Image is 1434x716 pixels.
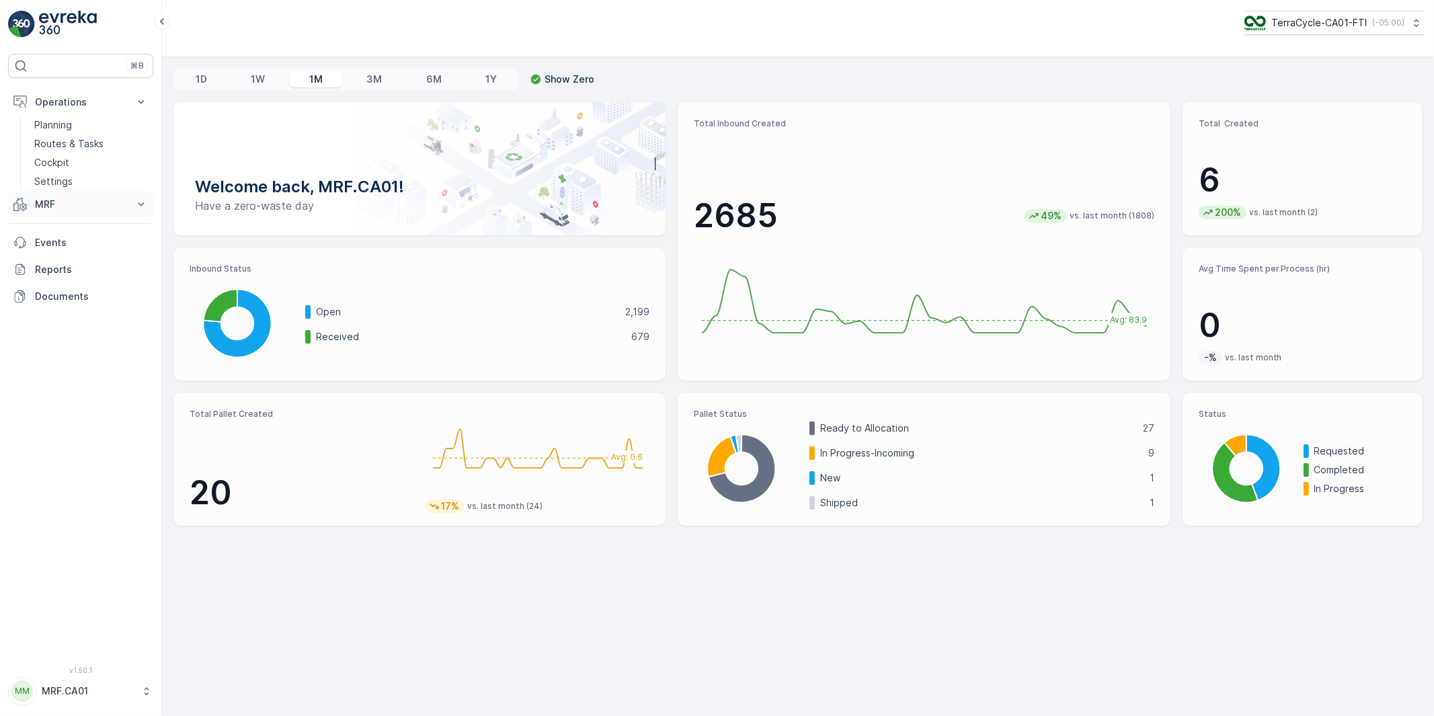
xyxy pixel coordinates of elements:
button: MRF [8,191,153,218]
p: MRF.CA01 [42,684,134,698]
p: Total Pallet Created [190,409,414,420]
p: Have a zero-waste day [195,198,644,214]
p: Open [316,305,616,319]
span: v 1.50.1 [8,666,153,674]
p: Completed [1314,463,1406,477]
button: Operations [8,89,153,116]
p: 6 [1199,160,1406,200]
img: logo_light-DOdMpM7g.png [39,11,97,38]
p: Inbound Status [190,264,649,274]
p: 6M [426,73,442,86]
p: Received [316,330,623,344]
p: MRF [35,198,126,211]
p: 3M [366,73,382,86]
p: 200% [1213,206,1242,219]
p: 1W [251,73,265,86]
p: Requested [1314,444,1406,458]
p: -% [1203,351,1218,364]
p: 27 [1143,422,1154,435]
p: New [820,471,1140,485]
div: MM [11,680,33,702]
button: MMMRF.CA01 [8,677,153,705]
p: Operations [35,95,126,109]
p: Settings [34,175,73,188]
p: ( -05:00 ) [1372,17,1404,28]
p: Routes & Tasks [34,137,104,151]
p: Reports [35,263,148,276]
p: Status [1199,409,1406,420]
p: In Progress-Incoming [820,446,1139,460]
p: Events [35,236,148,249]
p: 17% [440,500,461,513]
p: vs. last month (24) [467,501,543,512]
p: 20 [190,473,414,513]
p: 9 [1148,446,1154,460]
p: 0 [1199,305,1406,346]
p: 1 [1150,471,1154,485]
a: Planning [29,116,153,134]
p: Ready to Allocation [820,422,1133,435]
p: Shipped [820,496,1140,510]
p: Total Inbound Created [694,118,1154,129]
p: Planning [34,118,72,132]
p: 49% [1039,209,1063,223]
p: vs. last month (1808) [1070,210,1154,221]
p: TerraCycle-CA01-FTI [1271,16,1367,30]
p: In Progress [1314,482,1406,495]
p: 679 [631,330,649,344]
a: Events [8,229,153,256]
p: Documents [35,290,148,303]
a: Reports [8,256,153,283]
p: 1M [309,73,323,86]
a: Settings [29,172,153,191]
button: TerraCycle-CA01-FTI(-05:00) [1244,11,1423,35]
p: Avg Time Spent per Process (hr) [1199,264,1406,274]
p: 2685 [694,196,778,236]
a: Documents [8,283,153,310]
p: Show Zero [545,73,594,86]
p: 1 [1150,496,1154,510]
p: 1Y [485,73,497,86]
p: 2,199 [625,305,649,319]
a: Cockpit [29,153,153,172]
p: Cockpit [34,156,69,169]
p: 1D [196,73,207,86]
p: vs. last month (2) [1249,207,1318,218]
p: Pallet Status [694,409,1154,420]
img: TC_BVHiTW6.png [1244,15,1266,30]
a: Routes & Tasks [29,134,153,153]
p: Welcome back, MRF.CA01! [195,176,644,198]
img: logo [8,11,35,38]
p: vs. last month [1225,352,1282,363]
p: Total Created [1199,118,1406,129]
p: ⌘B [130,61,144,71]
